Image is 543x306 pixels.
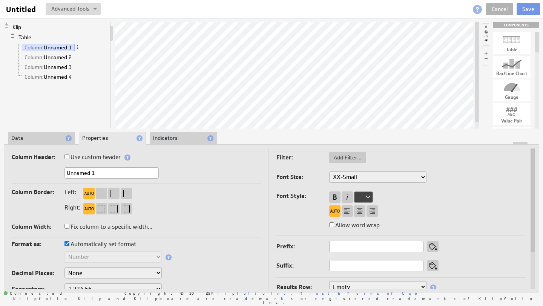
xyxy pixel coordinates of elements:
input: Allow word wrap [329,222,334,227]
span: More actions [75,44,80,50]
label: Font Style: [276,191,329,201]
input: Use custom header [64,154,69,159]
a: Cancel [486,3,513,15]
span: Column: [25,73,44,80]
label: Fix column to a specific width... [64,222,152,232]
li: Data [8,132,75,145]
a: Column: Unnamed 2 [22,54,75,61]
a: Klipfolio Inc. [211,291,292,296]
div: Drag & drop components onto the workspace [493,22,539,28]
label: Prefix: [276,241,329,252]
label: Right: [64,205,80,210]
span: Column: [25,54,44,61]
label: Use custom header [64,152,121,162]
label: Font Size: [276,172,329,182]
label: Results Row: [276,282,329,292]
span: Add Filter... [329,154,366,161]
span: Connected: ID: dpnc-26 Online: true [4,291,66,296]
label: Decimal Places: [12,268,64,278]
label: Automatically set format [64,239,136,249]
label: Left: [64,189,80,195]
label: Column Header: [12,152,64,162]
button: Add Filter... [329,152,366,163]
label: Format as: [12,239,64,249]
label: Column Width: [12,222,64,232]
label: Filter: [276,152,329,163]
div: Value Pair [493,119,531,123]
span: Klipfolio, Klip and Klipboard are trademarks or registered trademarks of Klipfolio Inc. [8,297,539,304]
span: Copyright © 2025 [124,291,292,295]
input: Fix column to a specific width... [64,224,69,229]
a: Trust & Terms of Use [300,291,422,296]
li: Properties [79,132,146,145]
a: Column: Unnamed 4 [22,73,75,81]
li: Hide or show the component controls palette [483,45,489,66]
li: Hide or show the component palette [483,23,489,44]
div: Table [493,47,531,52]
input: Untitled [3,3,41,16]
label: Column Border: [12,187,64,197]
span: Column: [25,44,44,51]
div: Bar/Line Chart [493,71,531,76]
li: Indicators [150,132,217,145]
label: Suffix: [276,260,329,271]
span: Column: [25,64,44,70]
label: Allow word wrap [329,220,380,231]
label: Separators: [12,284,64,294]
div: Gauge [493,95,531,99]
button: Save [517,3,540,15]
a: Column: Unnamed 1 [22,44,75,51]
input: Automatically set format [64,241,69,246]
a: Klip [10,23,24,31]
a: Table [16,34,34,41]
a: Column: Unnamed 3 [22,63,75,71]
img: button-savedrop.png [93,8,97,11]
